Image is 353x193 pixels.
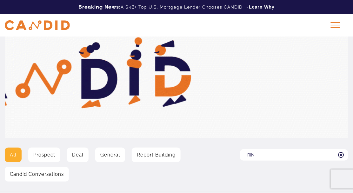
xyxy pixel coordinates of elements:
a: Candid Conversations [5,167,69,182]
a: General [95,148,125,162]
img: CANDID APP [5,20,70,30]
a: Report Building [132,148,181,162]
a: All [5,148,22,162]
a: Deal [67,148,89,162]
a: Prospect [28,148,60,162]
img: Video Library Hero [5,32,348,138]
a: Learn Why [249,4,275,10]
b: Breaking News: [78,4,121,10]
